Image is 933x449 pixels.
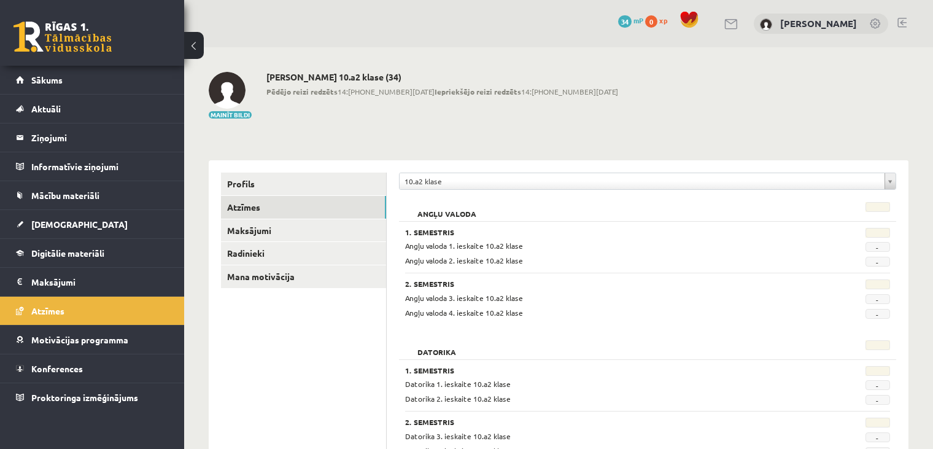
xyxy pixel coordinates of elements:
span: Angļu valoda 1. ieskaite 10.a2 klase [405,241,523,251]
a: [PERSON_NAME] [780,17,857,29]
span: Mācību materiāli [31,190,99,201]
h3: 1. Semestris [405,366,806,375]
a: Proktoringa izmēģinājums [16,383,169,412]
span: 10.a2 klase [405,173,880,189]
span: [DEMOGRAPHIC_DATA] [31,219,128,230]
b: Iepriekšējo reizi redzēts [435,87,521,96]
span: - [865,432,890,442]
span: - [865,294,890,304]
a: Radinieki [221,242,386,265]
span: xp [659,15,667,25]
span: Aktuāli [31,103,61,114]
h3: 1. Semestris [405,228,806,236]
button: Mainīt bildi [209,111,252,119]
a: Atzīmes [221,196,386,219]
a: Rīgas 1. Tālmācības vidusskola [14,21,112,52]
span: - [865,395,890,405]
a: Maksājumi [16,268,169,296]
a: Motivācijas programma [16,326,169,354]
a: 34 mP [618,15,643,25]
a: [DEMOGRAPHIC_DATA] [16,210,169,238]
span: Datorika 3. ieskaite 10.a2 klase [405,431,511,441]
span: Angļu valoda 4. ieskaite 10.a2 klase [405,308,523,318]
span: - [865,257,890,267]
a: Aktuāli [16,95,169,123]
span: - [865,242,890,252]
span: - [865,309,890,319]
span: Proktoringa izmēģinājums [31,392,138,403]
a: Mācību materiāli [16,181,169,209]
h2: Datorika [405,340,468,353]
span: mP [633,15,643,25]
a: Sākums [16,66,169,94]
a: Digitālie materiāli [16,239,169,267]
a: 0 xp [645,15,673,25]
a: Ziņojumi [16,123,169,152]
legend: Maksājumi [31,268,169,296]
a: Mana motivācija [221,265,386,288]
span: 34 [618,15,632,28]
span: 0 [645,15,657,28]
legend: Informatīvie ziņojumi [31,152,169,181]
a: Informatīvie ziņojumi [16,152,169,181]
a: Konferences [16,354,169,383]
span: Datorika 2. ieskaite 10.a2 klase [405,394,511,404]
span: Digitālie materiāli [31,248,104,259]
legend: Ziņojumi [31,123,169,152]
img: Sabīne Vorza [760,18,772,31]
a: Atzīmes [16,297,169,325]
h3: 2. Semestris [405,279,806,288]
span: 14:[PHONE_NUMBER][DATE] 14:[PHONE_NUMBER][DATE] [266,86,618,97]
span: Konferences [31,363,83,374]
span: Atzīmes [31,305,64,316]
a: Maksājumi [221,219,386,242]
a: 10.a2 klase [400,173,896,189]
span: Angļu valoda 2. ieskaite 10.a2 klase [405,256,523,265]
span: - [865,380,890,390]
h3: 2. Semestris [405,418,806,426]
img: Sabīne Vorza [209,72,246,109]
a: Profils [221,173,386,195]
span: Angļu valoda 3. ieskaite 10.a2 klase [405,293,523,303]
span: Motivācijas programma [31,334,128,345]
h2: Angļu valoda [405,202,489,214]
b: Pēdējo reizi redzēts [266,87,338,96]
span: Datorika 1. ieskaite 10.a2 klase [405,379,511,389]
h2: [PERSON_NAME] 10.a2 klase (34) [266,72,618,82]
span: Sākums [31,74,63,85]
